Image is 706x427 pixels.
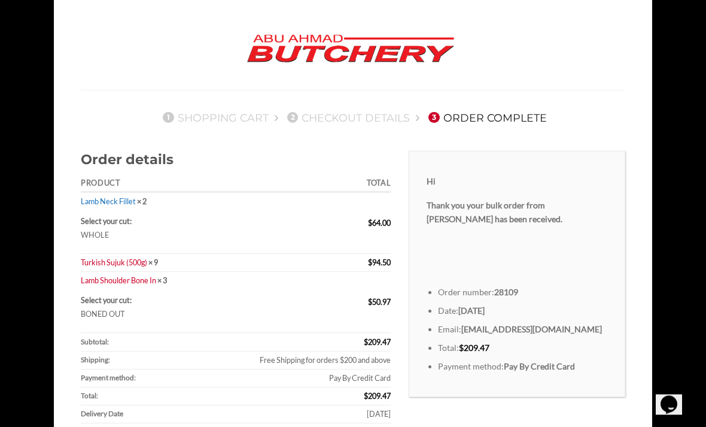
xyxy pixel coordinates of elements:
th: Shipping: [81,352,205,370]
span: 1 [163,113,174,123]
th: Product [81,176,205,193]
th: Delivery Date [81,406,205,424]
strong: Hi [427,177,436,187]
a: Turkish Sujuk (500g) [81,258,147,268]
th: Total [205,176,391,193]
bdi: 209.47 [459,343,489,353]
li: Email: [438,323,607,337]
img: Abu Ahmad Butchery [237,27,464,72]
li: Total: [438,342,607,356]
bdi: 50.97 [368,298,391,307]
span: $ [364,338,368,347]
span: $ [368,219,372,228]
a: 2Checkout details [284,112,410,125]
p: Thank you your bulk order from [PERSON_NAME] has been received. [427,199,607,226]
span: $ [459,343,464,353]
strong: Select your cut: [81,296,132,305]
bdi: 94.50 [368,258,391,268]
strong: Select your cut: [81,217,132,226]
iframe: chat widget [656,379,694,415]
p: BONED OUT [81,310,201,319]
span: $ [368,298,372,307]
th: Total: [81,388,205,406]
li: Date: [438,305,607,319]
a: Lamb Neck Fillet [81,197,136,207]
td: Free Shipping for orders $200 and above [205,352,391,370]
strong: × 9 [148,258,158,268]
td: Pay By Credit Card [205,370,391,388]
a: Lamb Shoulder Bone In [81,276,156,286]
span: $ [368,258,372,268]
span: 2 [287,113,298,123]
strong: [EMAIL_ADDRESS][DOMAIN_NAME] [461,325,602,335]
th: Subtotal: [81,334,205,352]
a: 1Shopping Cart [159,112,269,125]
strong: × 2 [137,197,147,207]
strong: 28109 [494,287,518,298]
li: Order number: [438,286,607,300]
h2: Order details [81,152,391,169]
p: WHOLE [81,231,201,240]
span: $ [364,392,368,401]
span: 209.47 [364,392,391,401]
bdi: 64.00 [368,219,391,228]
strong: × 3 [157,276,167,286]
td: [DATE] [205,406,391,424]
li: Payment method: [438,361,607,374]
span: 209.47 [364,338,391,347]
strong: Pay By Credit Card [504,362,575,372]
th: Payment method: [81,370,205,388]
strong: [DATE] [458,306,485,316]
